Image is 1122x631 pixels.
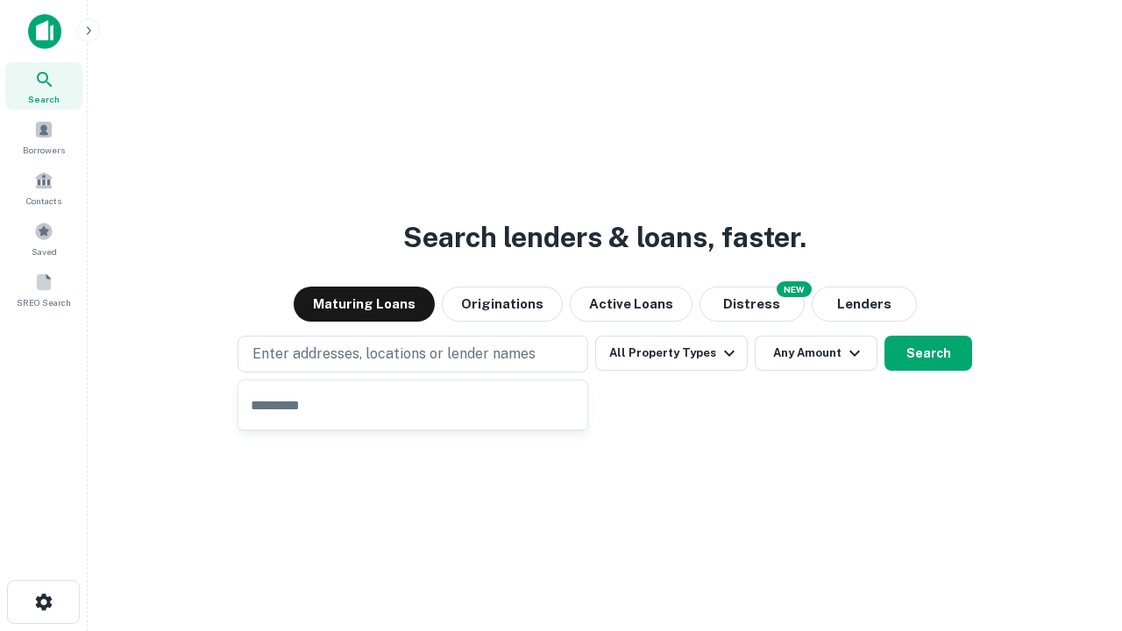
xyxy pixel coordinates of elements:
button: Lenders [812,287,917,322]
button: Any Amount [755,336,877,371]
button: Search [884,336,972,371]
button: Search distressed loans with lien and other non-mortgage details. [699,287,805,322]
a: Saved [5,215,82,262]
button: Originations [442,287,563,322]
span: Contacts [26,194,61,208]
img: capitalize-icon.png [28,14,61,49]
h3: Search lenders & loans, faster. [403,216,806,259]
span: SREO Search [17,295,71,309]
button: Maturing Loans [294,287,435,322]
div: NEW [777,281,812,297]
a: SREO Search [5,266,82,313]
iframe: Chat Widget [1034,491,1122,575]
a: Contacts [5,164,82,211]
button: All Property Types [595,336,748,371]
a: Borrowers [5,113,82,160]
span: Borrowers [23,143,65,157]
span: Search [28,92,60,106]
p: Enter addresses, locations or lender names [252,344,536,365]
a: Search [5,62,82,110]
button: Enter addresses, locations or lender names [238,336,588,372]
button: Active Loans [570,287,692,322]
span: Saved [32,245,57,259]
